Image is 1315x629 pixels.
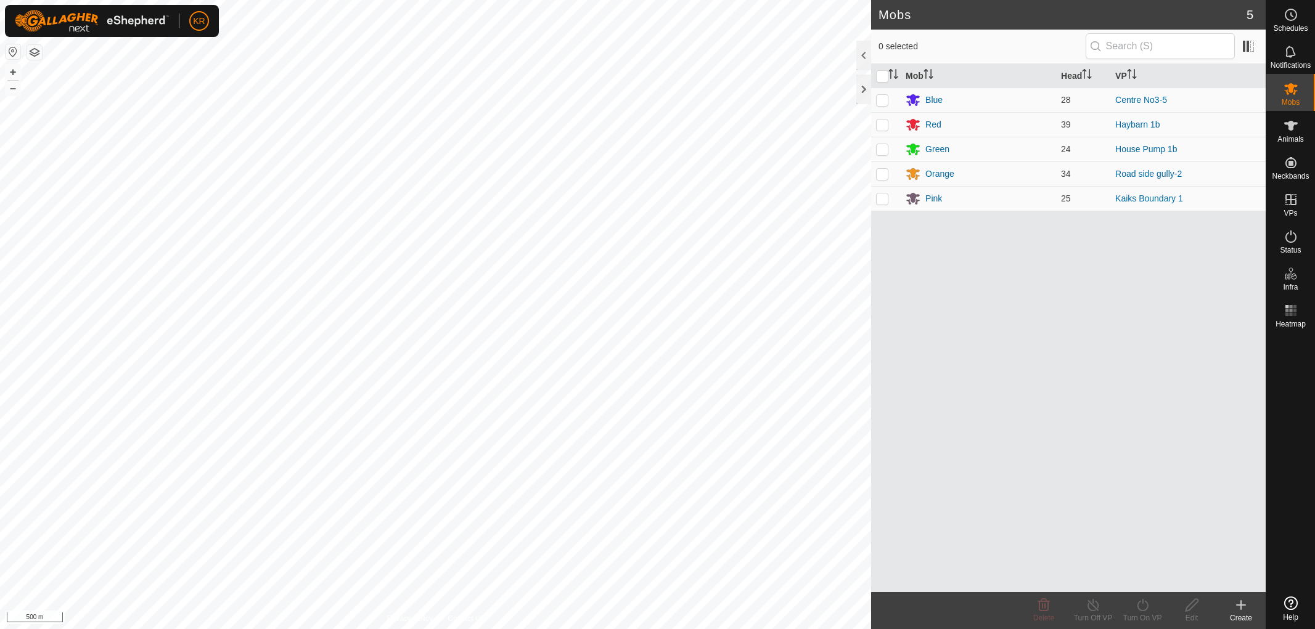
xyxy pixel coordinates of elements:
[1115,95,1167,105] a: Centre No3-5
[1110,64,1266,88] th: VP
[879,40,1086,53] span: 0 selected
[1280,246,1301,254] span: Status
[879,7,1247,22] h2: Mobs
[6,44,20,59] button: Reset Map
[1082,71,1092,81] p-sorticon: Activate to sort
[1273,25,1308,32] span: Schedules
[1061,169,1071,179] span: 34
[1167,612,1216,623] div: Edit
[1086,33,1235,59] input: Search (S)
[925,118,941,131] div: Red
[1061,193,1071,203] span: 25
[1271,62,1311,69] span: Notifications
[1284,209,1297,217] span: VPs
[15,10,169,32] img: Gallagher Logo
[1115,120,1160,129] a: Haybarn 1b
[1068,612,1118,623] div: Turn Off VP
[1061,95,1071,105] span: 28
[1247,6,1253,24] span: 5
[1216,612,1266,623] div: Create
[1282,99,1300,106] span: Mobs
[1115,193,1183,203] a: Kaiks Boundary 1
[193,15,205,28] span: KR
[1033,614,1055,622] span: Delete
[1115,144,1177,154] a: House Pump 1b
[1061,120,1071,129] span: 39
[888,71,898,81] p-sorticon: Activate to sort
[448,613,484,624] a: Contact Us
[925,143,949,156] div: Green
[1276,320,1306,328] span: Heatmap
[925,94,943,107] div: Blue
[1061,144,1071,154] span: 24
[925,168,954,181] div: Orange
[1283,614,1298,621] span: Help
[6,81,20,95] button: –
[1283,283,1298,291] span: Infra
[901,64,1056,88] th: Mob
[1127,71,1137,81] p-sorticon: Activate to sort
[1056,64,1110,88] th: Head
[1115,169,1182,179] a: Road side gully-2
[1272,172,1309,180] span: Neckbands
[27,45,42,60] button: Map Layers
[925,192,942,205] div: Pink
[6,65,20,79] button: +
[924,71,933,81] p-sorticon: Activate to sort
[1277,136,1304,143] span: Animals
[387,613,433,624] a: Privacy Policy
[1266,591,1315,626] a: Help
[1118,612,1167,623] div: Turn On VP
